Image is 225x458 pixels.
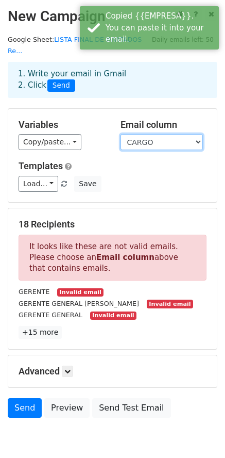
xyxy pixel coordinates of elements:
small: GERENTE [19,288,49,296]
small: Invalid email [147,300,193,308]
div: Copied {{EMPRESA}}. You can paste it into your email. [106,10,215,45]
h5: Advanced [19,366,206,377]
h5: Variables [19,119,105,130]
a: LISTA FINAL DE INVITADOS Re... [8,36,142,55]
div: 1. Write your email in Gmail 2. Click [10,68,215,92]
h2: New Campaign [8,8,217,25]
div: Widget de chat [174,408,225,458]
small: Invalid email [90,312,136,320]
small: Google Sheet: [8,36,142,55]
span: Send [47,79,75,92]
a: Copy/paste... [19,134,81,150]
a: Templates [19,160,63,171]
small: GERENTE GENERAL [19,311,82,319]
p: It looks like these are not valid emails. Please choose an above that contains emails. [19,235,206,281]
a: Send Test Email [92,398,170,418]
h5: 18 Recipients [19,219,206,230]
a: Send [8,398,42,418]
button: Save [74,176,101,192]
h5: Email column [120,119,207,130]
a: Preview [44,398,90,418]
small: GERENTE GENERAL [PERSON_NAME] [19,300,139,307]
small: Invalid email [57,288,103,297]
a: Load... [19,176,58,192]
strong: Email column [96,253,154,262]
iframe: Chat Widget [174,408,225,458]
a: +15 more [19,326,62,339]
